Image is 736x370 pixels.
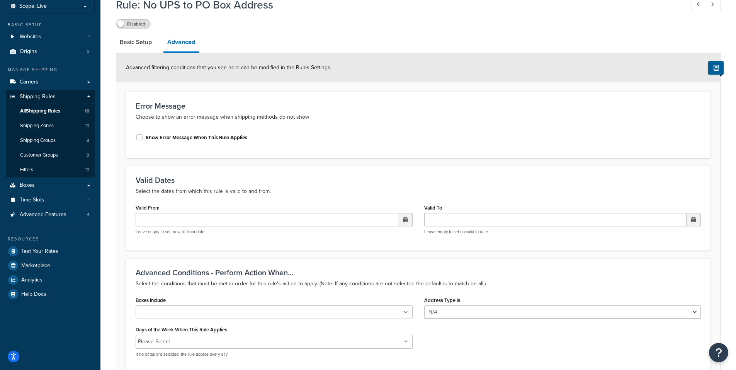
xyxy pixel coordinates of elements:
[136,351,413,357] p: If no dates are selected, the rule applies every day
[85,108,89,114] span: 10
[6,208,95,222] a: Advanced Features4
[85,123,89,129] span: 10
[138,336,170,347] li: Please Select
[424,205,442,211] label: Valid To
[6,259,95,273] a: Marketplace
[6,148,95,162] a: Customer Groups9
[20,108,60,114] span: All Shipping Rules
[6,30,95,44] a: Websites1
[20,137,56,144] span: Shipping Groups
[6,148,95,162] li: Customer Groups
[6,66,95,73] div: Manage Shipping
[20,123,54,129] span: Shipping Zones
[163,33,199,53] a: Advanced
[708,61,724,75] button: Show Help Docs
[21,263,50,269] span: Marketplace
[136,102,701,110] h3: Error Message
[136,205,160,211] label: Valid From
[6,163,95,177] li: Filters
[424,229,701,235] p: Leave empty to set no valid to date
[21,248,58,255] span: Test Your Rates
[20,94,56,100] span: Shipping Rules
[136,279,701,288] p: Select the conditions that must be met in order for this rule's action to apply. (Note: If any co...
[136,187,701,196] p: Select the dates from which this rule is valid to and from.
[6,90,95,104] a: Shipping Rules
[20,182,35,189] span: Boxes
[6,22,95,28] div: Basic Setup
[6,287,95,301] a: Help Docs
[19,3,47,10] span: Scope: Live
[136,327,227,332] label: Days of the Week When This Rule Applies
[20,79,39,85] span: Carriers
[136,229,413,235] p: Leave empty to set no valid from date
[6,30,95,44] li: Websites
[88,34,90,40] span: 1
[6,119,95,133] a: Shipping Zones10
[20,34,41,40] span: Websites
[6,119,95,133] li: Shipping Zones
[6,193,95,207] li: Time Slots
[20,48,37,55] span: Origins
[6,44,95,59] a: Origins3
[6,244,95,258] a: Test Your Rates
[116,33,156,51] a: Basic Setup
[87,152,89,159] span: 9
[6,178,95,193] a: Boxes
[6,236,95,242] div: Resources
[21,277,42,283] span: Analytics
[20,197,44,203] span: Time Slots
[6,273,95,287] a: Analytics
[21,291,46,298] span: Help Docs
[146,134,247,141] label: Show Error Message When This Rule Applies
[20,152,58,159] span: Customer Groups
[709,343,728,362] button: Open Resource Center
[20,167,33,173] span: Filters
[85,167,89,173] span: 10
[6,133,95,148] a: Shipping Groups8
[126,63,331,72] span: Advanced filtering conditions that you see here can be modified in the Rules Settings.
[87,137,89,144] span: 8
[424,297,460,303] label: Address Type is
[87,48,90,55] span: 3
[87,211,90,218] span: 4
[136,297,166,303] label: Boxes Include
[136,176,701,184] h3: Valid Dates
[88,197,90,203] span: 1
[116,19,150,29] label: Disabled
[6,163,95,177] a: Filters10
[136,113,701,122] p: Choose to show an error message when shipping methods do not show
[6,133,95,148] li: Shipping Groups
[6,90,95,178] li: Shipping Rules
[6,104,95,118] a: AllShipping Rules10
[6,193,95,207] a: Time Slots1
[6,208,95,222] li: Advanced Features
[20,211,66,218] span: Advanced Features
[6,44,95,59] li: Origins
[6,75,95,89] a: Carriers
[136,268,701,277] h3: Advanced Conditions - Perform Action When...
